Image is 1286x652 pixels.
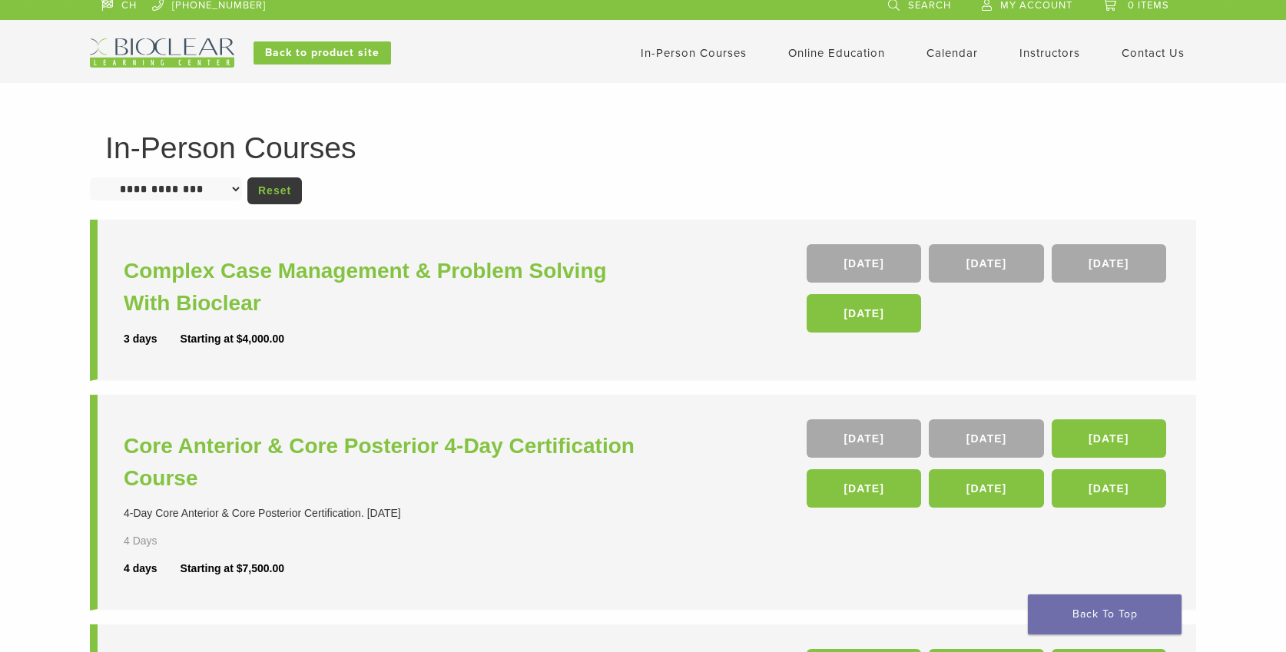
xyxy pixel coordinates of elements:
div: 3 days [124,331,181,347]
a: In-Person Courses [641,46,747,60]
div: Starting at $7,500.00 [181,561,284,577]
a: Contact Us [1122,46,1185,60]
a: [DATE] [1052,244,1166,283]
a: Calendar [926,46,978,60]
a: [DATE] [807,419,921,458]
a: [DATE] [1052,419,1166,458]
h1: In-Person Courses [105,133,1181,163]
div: 4-Day Core Anterior & Core Posterior Certification. [DATE] [124,505,647,521]
img: Bioclear [90,38,234,68]
div: 4 Days [124,533,202,549]
a: [DATE] [807,244,921,283]
a: Instructors [1019,46,1080,60]
a: Online Education [788,46,885,60]
div: 4 days [124,561,181,577]
a: [DATE] [1052,469,1166,508]
a: [DATE] [929,244,1043,283]
a: Complex Case Management & Problem Solving With Bioclear [124,255,647,319]
a: Back to product site [254,41,391,65]
a: [DATE] [929,469,1043,508]
div: , , , , , [807,419,1170,515]
a: Reset [247,177,302,204]
a: [DATE] [807,469,921,508]
div: , , , [807,244,1170,340]
div: Starting at $4,000.00 [181,331,284,347]
a: [DATE] [807,294,921,333]
a: Back To Top [1028,594,1182,634]
a: [DATE] [929,419,1043,458]
a: Core Anterior & Core Posterior 4-Day Certification Course [124,430,647,495]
